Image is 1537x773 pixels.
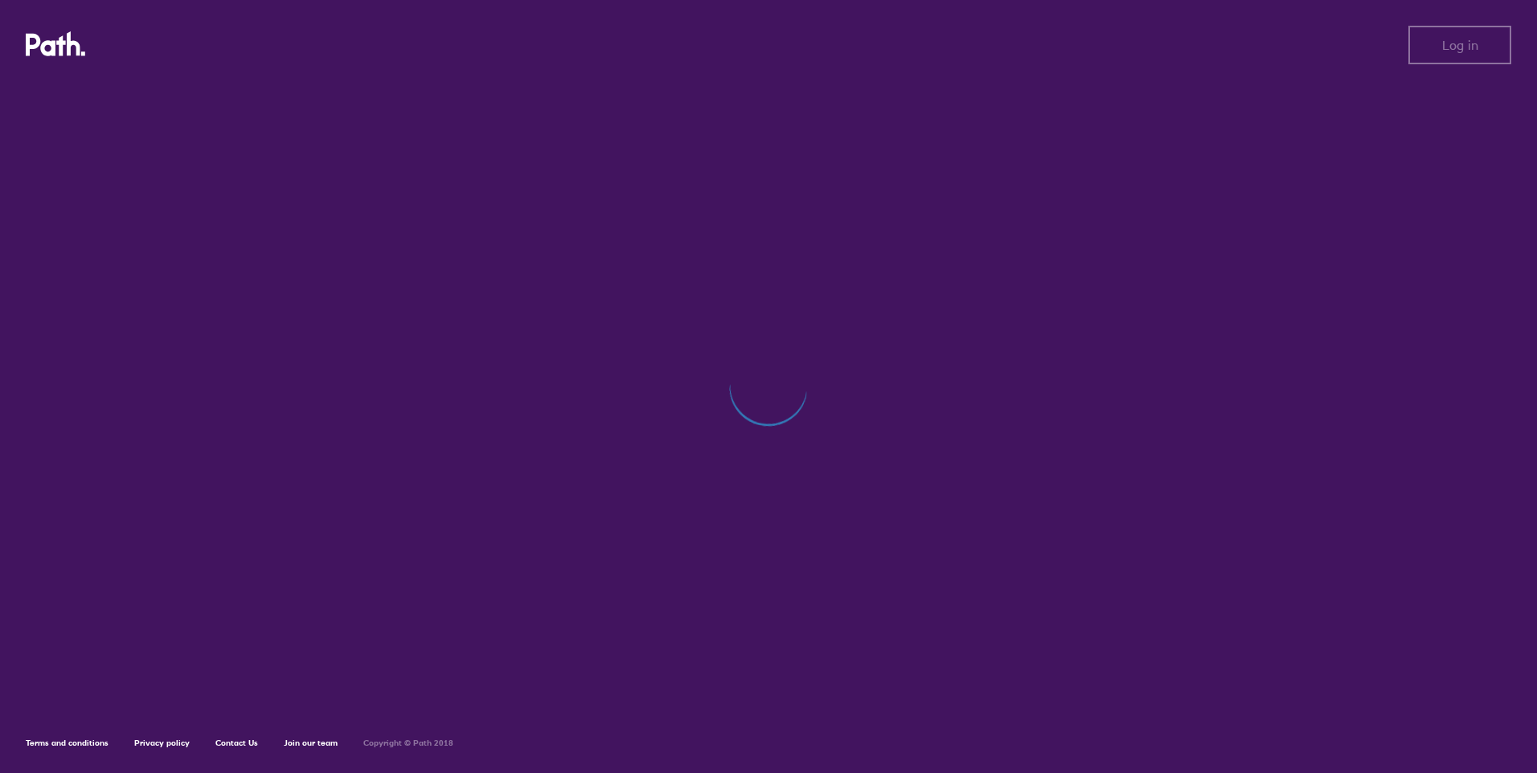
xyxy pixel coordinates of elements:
a: Contact Us [215,738,258,748]
a: Join our team [284,738,338,748]
span: Log in [1442,38,1478,52]
button: Log in [1408,26,1511,64]
a: Privacy policy [134,738,190,748]
h6: Copyright © Path 2018 [363,738,453,748]
a: Terms and conditions [26,738,109,748]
